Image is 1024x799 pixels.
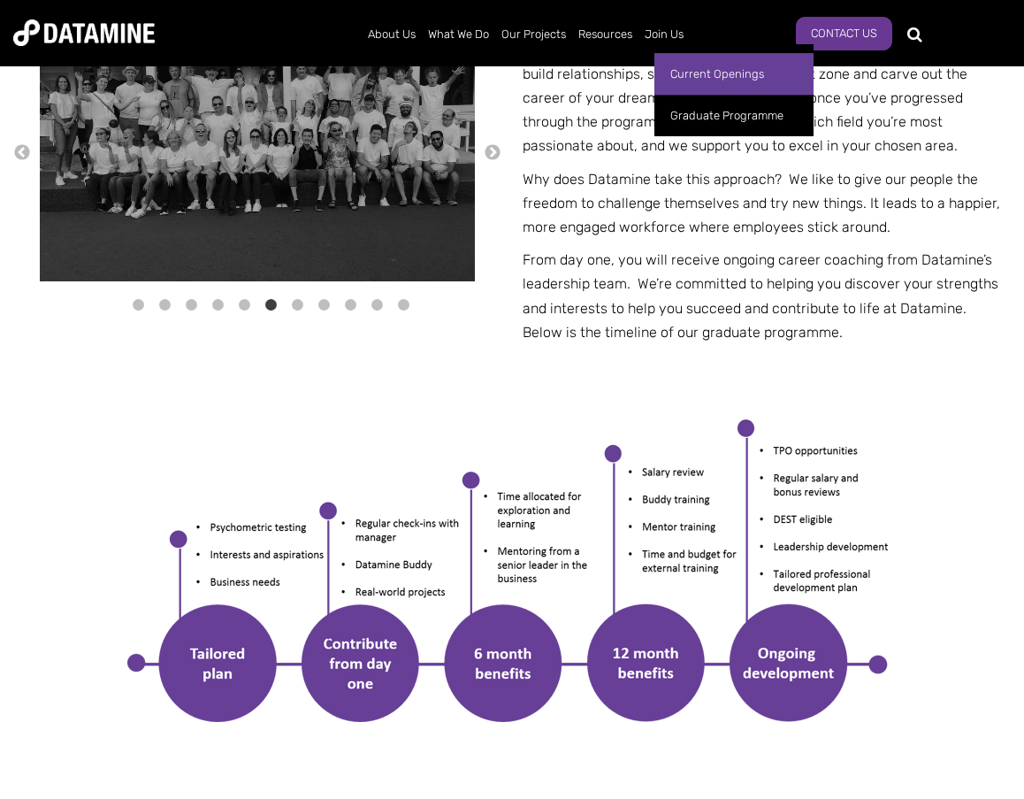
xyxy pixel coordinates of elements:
[368,296,386,314] button: 10
[484,143,501,163] button: →
[638,12,690,58] a: Join Us
[127,419,897,722] img: Datamine Grad Programme Process
[796,17,892,50] a: Contact Us
[288,296,306,314] button: 7
[156,296,173,314] button: 2
[654,53,814,95] a: Current Openings
[572,12,638,58] a: Resources
[422,12,495,58] a: What We Do
[523,248,1011,344] p: From day one, you will receive ongoing career coaching from Datamine’s leadership team. We’re com...
[315,296,332,314] button: 8
[362,12,422,58] a: About Us
[654,95,814,136] a: Graduate Programme
[209,296,226,314] button: 4
[235,296,253,314] button: 5
[182,296,200,314] button: 3
[394,296,412,314] button: 11
[341,296,359,314] button: 9
[129,296,147,314] button: 1
[523,89,963,154] span: It doesn’t end there – once you’ve progressed through the programme, you then choose which field ...
[13,143,31,163] button: ←
[495,12,572,58] a: Our Projects
[523,171,1000,235] span: Why does Datamine take this approach? We like to give our people the freedom to challenge themsel...
[262,296,279,314] button: 6
[13,19,155,46] img: Datamine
